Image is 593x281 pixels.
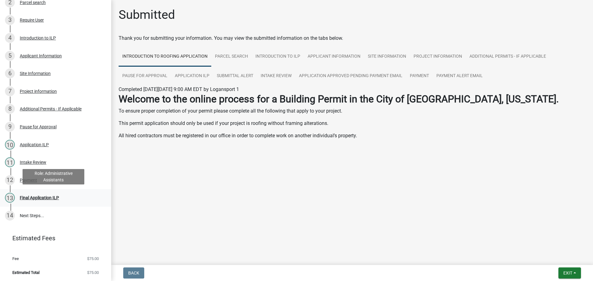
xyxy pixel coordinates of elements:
a: Project information [410,47,466,67]
a: Application ILP [171,66,213,86]
a: Additional Permits - If Applicable [466,47,550,67]
a: Parcel search [211,47,252,67]
div: Intake Review [20,160,46,164]
div: Introduction to ILP [20,36,56,40]
p: This permit application should only be used if your project is roofing without framing alterations. [119,120,586,127]
a: Intake Review [257,66,295,86]
span: $75.00 [87,257,99,261]
div: Pause for Approval [20,125,57,129]
div: 12 [5,175,15,185]
div: Additional Permits - If Applicable [20,107,82,111]
div: Applicant Information [20,54,62,58]
a: Submittal Alert [213,66,257,86]
div: Project information [20,89,57,93]
div: 13 [5,193,15,203]
div: Application ILP [20,143,49,147]
div: Payment [20,178,37,182]
div: 5 [5,51,15,61]
a: Application Approved Pending Payment Email [295,66,406,86]
span: $75.00 [87,271,99,275]
div: 8 [5,104,15,114]
div: 10 [5,140,15,150]
a: Payment [406,66,433,86]
p: To ensure proper completion of your permit please complete all the following that apply to your p... [119,107,586,115]
button: Exit [558,267,581,279]
div: 9 [5,122,15,132]
p: All hired contractors must be registered in our office in order to complete work on another indiv... [119,132,586,139]
strong: Welcome to the online process for a Building Permit in the City of [GEOGRAPHIC_DATA], [US_STATE]. [119,93,559,105]
span: Fee [12,257,19,261]
span: Back [128,271,139,275]
div: Parcel search [20,0,46,5]
div: Thank you for submitting your information. You may view the submitted information on the tabs below. [119,35,586,42]
a: Payment Alert Email [433,66,486,86]
a: Introduction to Roofing Application [119,47,211,67]
span: Completed [DATE][DATE] 9:00 AM EDT by Logansport 1 [119,86,239,92]
a: Introduction to ILP [252,47,304,67]
button: Back [123,267,144,279]
div: 4 [5,33,15,43]
a: Pause for Approval [119,66,171,86]
div: 3 [5,15,15,25]
div: 6 [5,68,15,78]
div: 11 [5,157,15,167]
div: Require User [20,18,44,22]
span: Exit [563,271,572,275]
div: 7 [5,86,15,96]
div: Site Information [20,71,51,76]
span: Estimated Total [12,271,40,275]
div: 14 [5,211,15,221]
a: Site Information [364,47,410,67]
a: Applicant Information [304,47,364,67]
a: Estimated Fees [5,232,101,244]
div: Role: Administrative Assistants [23,169,84,184]
h1: Submitted [119,7,175,22]
div: Final Application ILP [20,196,59,200]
